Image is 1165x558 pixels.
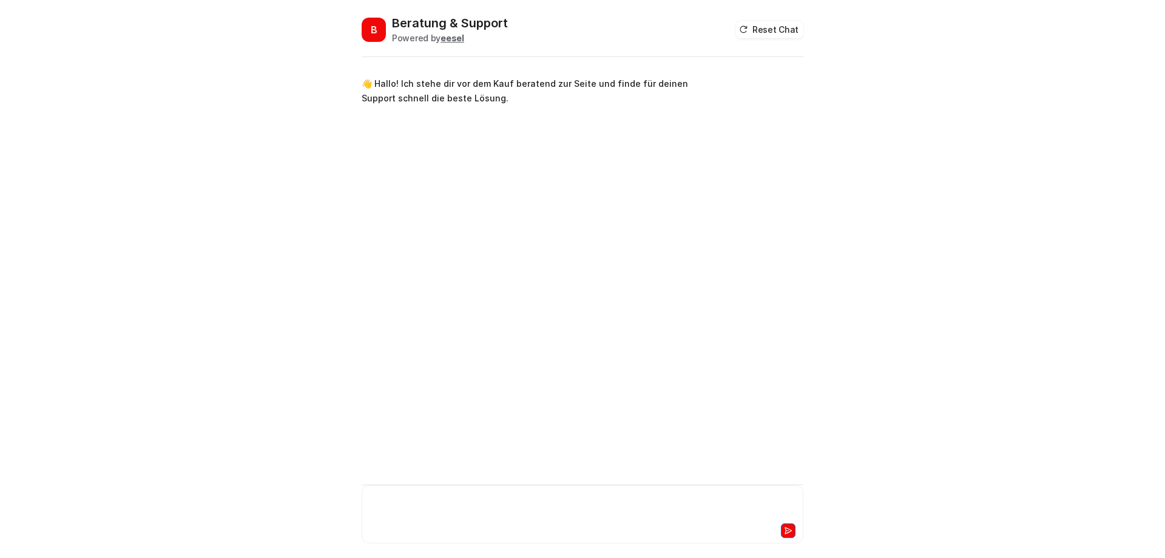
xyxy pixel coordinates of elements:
button: Reset Chat [735,21,803,38]
span: B [362,18,386,42]
h2: Beratung & Support [392,15,508,32]
div: Powered by [392,32,508,44]
b: eesel [441,33,464,43]
p: 👋 Hallo! Ich stehe dir vor dem Kauf beratend zur Seite und finde für deinen Support schnell die b... [362,77,717,106]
